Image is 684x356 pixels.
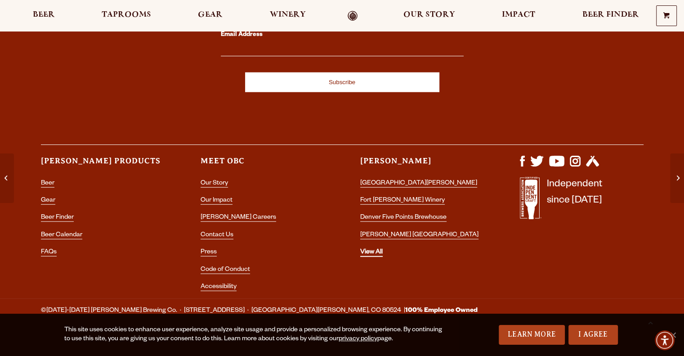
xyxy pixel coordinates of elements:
a: Denver Five Points Brewhouse [360,214,447,222]
a: Beer Finder [576,11,644,21]
input: Subscribe [245,72,439,92]
a: [PERSON_NAME] [GEOGRAPHIC_DATA] [360,232,478,239]
a: [GEOGRAPHIC_DATA][PERSON_NAME] [360,180,477,188]
a: Gear [41,197,55,205]
span: Our Story [403,11,455,18]
span: Taprooms [102,11,151,18]
a: Learn More [499,325,565,345]
span: Impact [502,11,535,18]
a: Visit us on Untappd [586,162,599,169]
label: Email Address [221,29,464,41]
a: [PERSON_NAME] Careers [201,214,276,222]
div: This site uses cookies to enhance user experience, analyze site usage and provide a personalized ... [64,326,448,344]
span: Beer Finder [582,11,639,18]
a: Impact [496,11,541,21]
a: Odell Home [336,11,370,21]
a: Beer [41,180,54,188]
a: Visit us on X (formerly Twitter) [530,162,544,169]
h3: [PERSON_NAME] Products [41,156,165,174]
a: Code of Conduct [201,266,250,274]
a: Beer [27,11,61,21]
h3: [PERSON_NAME] [360,156,484,174]
div: Accessibility Menu [655,330,675,350]
span: Beer [33,11,55,18]
a: Accessibility [201,284,237,291]
a: Our Impact [201,197,232,205]
a: Beer Finder [41,214,74,222]
a: Visit us on Instagram [570,162,581,169]
span: ©[DATE]-[DATE] [PERSON_NAME] Brewing Co. · [STREET_ADDRESS] · [GEOGRAPHIC_DATA][PERSON_NAME], CO ... [41,305,478,317]
a: Our Story [398,11,461,21]
span: Gear [198,11,223,18]
a: Taprooms [96,11,157,21]
span: Winery [270,11,306,18]
a: Beer Calendar [41,232,82,239]
a: Press [201,249,217,257]
a: privacy policy [339,336,377,343]
h3: Meet OBC [201,156,324,174]
a: Our Story [201,180,228,188]
a: FAQs [41,249,57,257]
strong: 100% Employee Owned [405,307,478,315]
a: Fort [PERSON_NAME] Winery [360,197,445,205]
p: Independent since [DATE] [547,177,602,224]
a: Contact Us [201,232,233,239]
a: I Agree [568,325,618,345]
a: View All [360,249,383,257]
a: Gear [192,11,228,21]
a: Scroll to top [639,311,662,333]
a: Visit us on YouTube [549,162,564,169]
a: Winery [264,11,312,21]
a: Visit us on Facebook [520,162,525,169]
